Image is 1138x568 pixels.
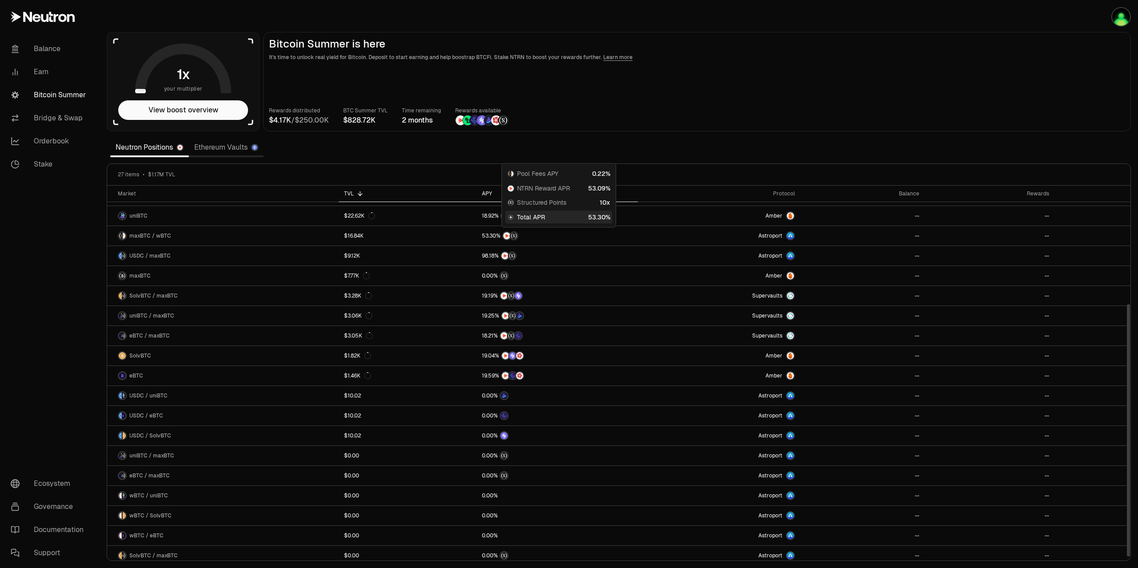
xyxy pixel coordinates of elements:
img: Structured Points [508,199,514,206]
a: Documentation [4,518,96,541]
div: $0.00 [344,512,359,519]
button: NTRNStructured Points [482,231,632,240]
a: NTRNStructured PointsSolv Points [477,286,637,306]
a: uniBTC LogouniBTC [107,206,339,226]
a: Stake [4,153,96,176]
a: -- [800,426,925,445]
img: NTRN [501,332,508,339]
img: uniBTC Logo [119,452,122,459]
span: Amber [765,272,782,279]
img: SolvBTC Logo [119,352,126,359]
a: uniBTC LogomaxBTC LogouniBTC / maxBTC [107,446,339,465]
img: maxBTC Logo [123,452,126,459]
img: Bedrock Diamonds [484,115,494,125]
span: SolvBTC / maxBTC [129,292,178,299]
img: Solv Points [515,292,522,299]
img: Ethereum Logo [252,145,257,150]
img: Mars Fragments [516,372,523,379]
a: Structured Points [477,466,637,485]
img: maxBTC Logo [119,272,126,279]
a: AmberAmber [638,266,800,286]
img: Structured Points [509,312,516,319]
a: Ethereum Vaults [189,139,264,156]
a: Bedrock Diamonds [477,386,637,405]
a: -- [800,486,925,505]
a: eBTC LogomaxBTC LogoeBTC / maxBTC [107,326,339,346]
img: EtherFi Points [470,115,480,125]
a: Astroport [638,386,800,405]
img: wBTC Logo [119,532,122,539]
a: eBTC LogoeBTC [107,366,339,385]
span: SolvBTC [129,352,151,359]
a: AmberAmber [638,366,800,385]
a: SupervaultsSupervaults [638,306,800,326]
a: $16.84K [339,226,477,246]
a: NTRNStructured PointsEtherFi Points [477,326,637,346]
img: wBTC Logo [123,232,126,239]
a: -- [925,366,1054,385]
img: EtherFi Points [501,412,508,419]
a: Earn [4,60,96,83]
a: -- [925,406,1054,425]
a: Astroport [638,506,800,525]
div: $0.00 [344,552,359,559]
span: maxBTC / wBTC [129,232,171,239]
span: Supervaults [752,312,782,319]
a: eBTC LogomaxBTC LogoeBTC / maxBTC [107,466,339,485]
a: wBTC LogouniBTC LogowBTC / uniBTC [107,486,339,505]
img: Ledger Nano S000 [1112,8,1130,26]
img: uniBTC Logo [119,312,122,319]
a: -- [800,526,925,545]
img: Neutron Logo [177,145,183,150]
a: -- [800,266,925,286]
p: Time remaining [402,106,441,115]
img: USDC Logo [119,252,122,259]
a: wBTC LogoSolvBTC LogowBTC / SolvBTC [107,506,339,525]
button: Structured Points [482,471,632,480]
div: $22.62K [344,212,375,219]
a: -- [925,306,1054,326]
button: NTRNStructured PointsEtherFi Points [482,331,632,340]
a: AmberAmber [638,346,800,365]
span: Pool Fees APY [517,169,558,178]
a: $22.62K [339,206,477,226]
img: NTRN [502,372,509,379]
img: uniBTC Logo [119,212,126,219]
span: wBTC / SolvBTC [129,512,172,519]
a: $0.00 [339,526,477,545]
span: 27 items [118,171,139,178]
a: SolvBTC LogomaxBTC LogoSolvBTC / maxBTC [107,546,339,565]
div: Market [118,190,333,197]
span: Astroport [758,232,782,239]
a: EtherFi Points [477,406,637,425]
a: -- [925,346,1054,365]
div: $0.00 [344,452,359,459]
button: NTRNStructured PointsBedrock Diamonds [482,311,632,320]
a: -- [925,226,1054,246]
img: maxBTC Logo [123,292,126,299]
a: -- [925,506,1054,525]
a: Support [4,541,96,564]
button: Structured Points [482,271,632,280]
a: wBTC LogoeBTC LogowBTC / eBTC [107,526,339,545]
img: Supervaults [787,332,794,339]
a: -- [800,366,925,385]
a: Governance [4,495,96,518]
button: NTRNEtherFi PointsMars Fragments [482,371,632,380]
span: Astroport [758,392,782,399]
img: NTRN [456,115,465,125]
a: $3.28K [339,286,477,306]
a: -- [800,506,925,525]
span: Astroport [758,412,782,419]
a: Neutron Positions [110,139,189,156]
div: $9.12K [344,252,360,259]
span: Structured Points [517,198,566,207]
a: -- [800,306,925,326]
div: $10.02 [344,432,361,439]
img: Structured Points [501,452,508,459]
div: 2 months [402,115,441,126]
img: uniBTC Logo [123,392,126,399]
a: -- [925,266,1054,286]
span: Astroport [758,552,782,559]
div: $0.00 [344,532,359,539]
